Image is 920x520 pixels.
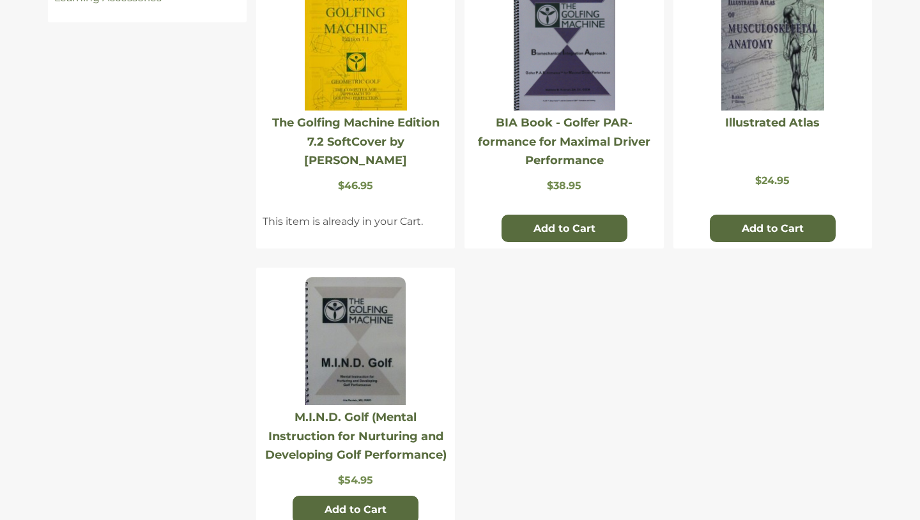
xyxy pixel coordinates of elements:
[272,116,440,167] a: The Golfing Machine Edition 7.2 SoftCover by [PERSON_NAME]
[265,410,447,462] a: M.I.N.D. Golf (Mental Instruction for Nurturing and Developing Golf Performance)
[710,215,836,243] button: Add to Cart
[471,180,657,192] p: $38.95
[263,180,448,192] p: $46.95
[263,214,448,229] p: This item is already in your Cart.
[680,174,866,187] p: $24.95
[263,474,448,486] p: $54.95
[502,215,627,243] button: Add to Cart
[478,116,650,167] a: BIA Book - Golfer PAR-formance for Maximal Driver Performance
[725,116,820,130] a: Illustrated Atlas
[305,277,406,405] img: Website-photo-MIND.jpg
